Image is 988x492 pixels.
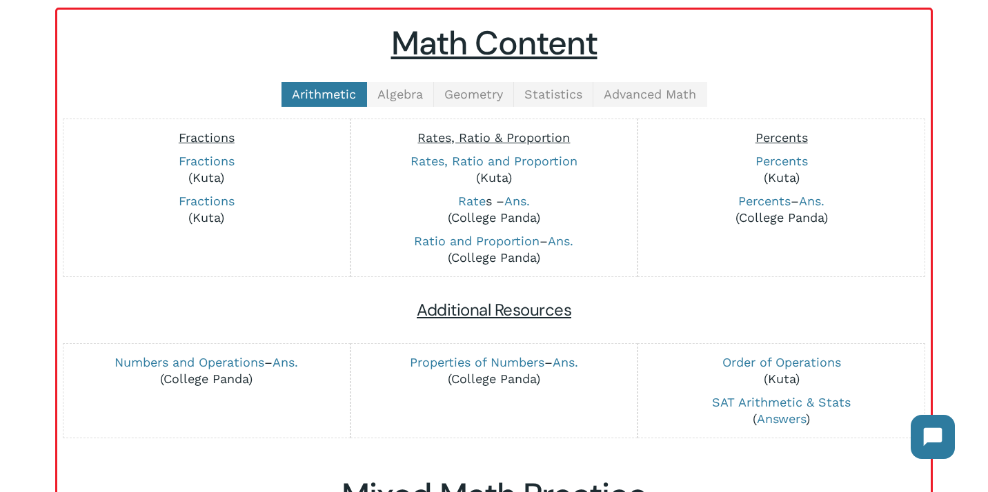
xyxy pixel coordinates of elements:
span: Geometry [444,87,503,101]
p: (Kuta) [645,354,918,387]
span: Advanced Math [604,87,696,101]
span: Arithmetic [292,87,356,101]
a: Arithmetic [281,82,367,107]
a: Answers [757,411,806,426]
a: Algebra [367,82,434,107]
iframe: Chatbot [897,401,969,473]
p: – (College Panda) [645,193,918,226]
a: Rates, Ratio and Proportion [411,154,577,168]
u: Math Content [391,21,597,65]
a: Ans. [273,355,298,369]
a: Order of Operations [722,355,841,369]
span: Fractions [179,130,235,145]
p: – (College Panda) [358,354,631,387]
a: Ans. [799,194,824,208]
a: Ans. [553,355,578,369]
a: Fractions [179,194,235,208]
span: Additional Resources [417,299,571,320]
a: Properties of Numbers [410,355,544,369]
a: Percents [755,154,808,168]
a: Percents [738,194,791,208]
a: SAT Arithmetic & Stats [712,395,851,409]
a: Statistics [514,82,593,107]
p: (Kuta) [645,153,918,186]
span: Rates, Ratio & Proportion [417,130,570,145]
span: Percents [755,130,808,145]
span: Algebra [377,87,423,101]
a: Ans. [548,234,573,248]
a: Rate [458,194,486,208]
p: (Kuta) [70,153,343,186]
a: Ans. [504,194,530,208]
a: Fractions [179,154,235,168]
a: Numbers and Operations [115,355,264,369]
p: s – (College Panda) [358,193,631,226]
a: Geometry [434,82,514,107]
span: Statistics [524,87,582,101]
p: (Kuta) [358,153,631,186]
p: – (College Panda) [358,233,631,266]
a: Advanced Math [593,82,707,107]
p: ( ) [645,394,918,427]
p: (Kuta) [70,193,343,226]
a: Ratio and Proportion [414,234,540,248]
p: – (College Panda) [70,354,343,387]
